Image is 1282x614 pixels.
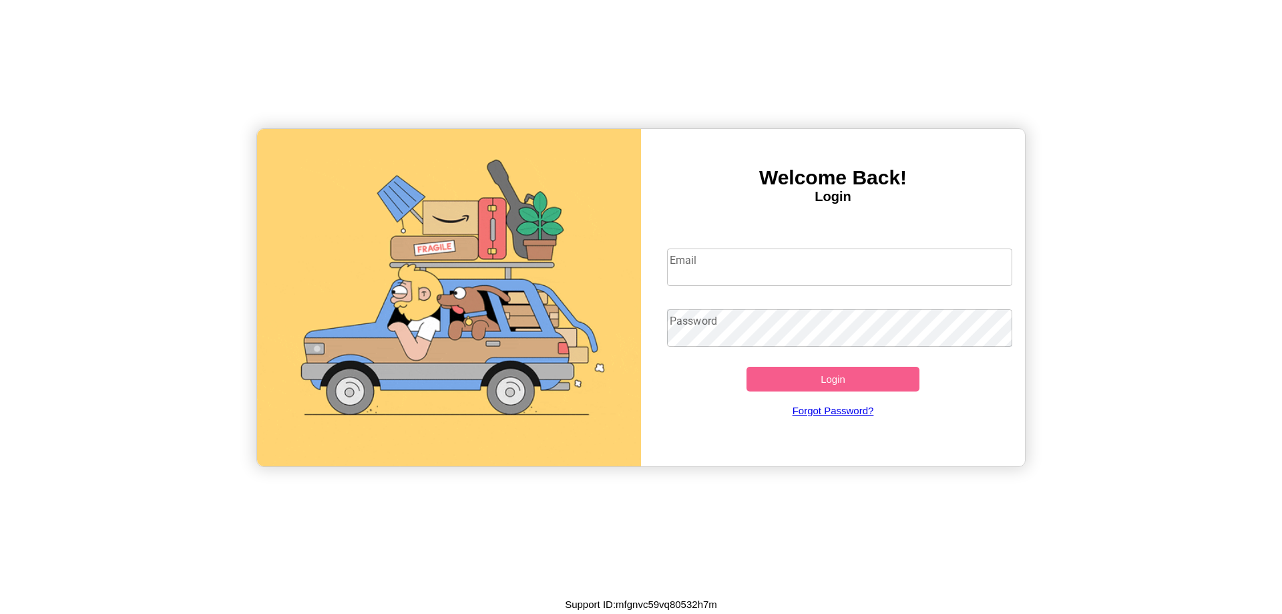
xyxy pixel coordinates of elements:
[641,166,1025,189] h3: Welcome Back!
[565,595,717,613] p: Support ID: mfgnvc59vq80532h7m
[660,392,1006,430] a: Forgot Password?
[641,189,1025,204] h4: Login
[257,129,641,466] img: gif
[746,367,919,392] button: Login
